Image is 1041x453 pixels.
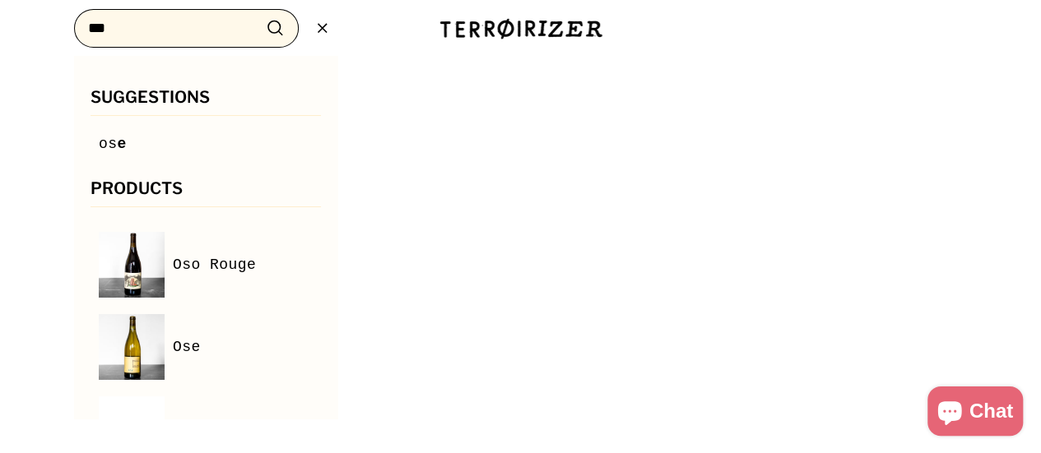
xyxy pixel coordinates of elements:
[91,180,321,207] h3: Products
[91,89,321,116] h3: Suggestions
[173,335,201,359] span: Ose
[99,132,313,156] a: ose
[118,136,127,152] span: e
[99,314,165,380] img: Ose
[99,136,118,152] mark: os
[173,253,256,277] span: Oso Rouge
[99,232,165,298] img: Oso Rouge
[922,386,1028,440] inbox-online-store-chat: Shopify online store chat
[99,314,313,380] a: Ose Ose
[99,232,313,298] a: Oso Rouge Oso Rouge
[173,418,238,441] span: Oslavje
